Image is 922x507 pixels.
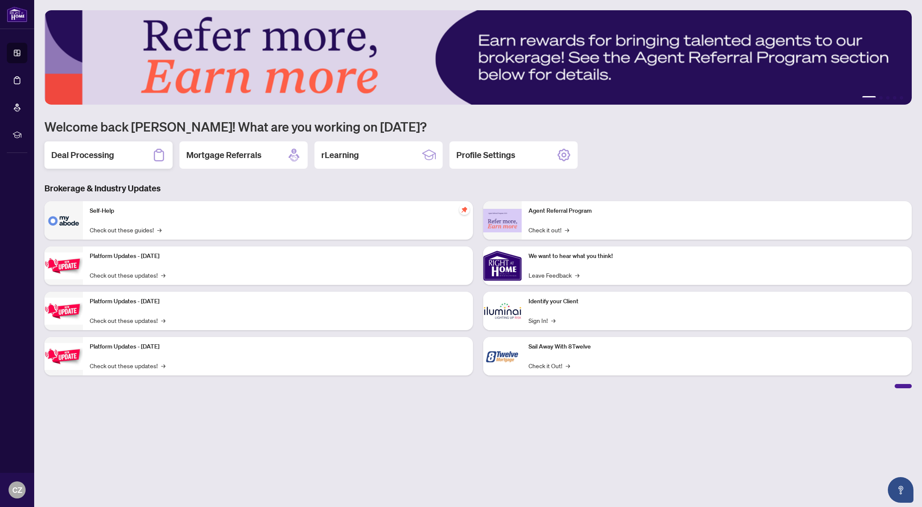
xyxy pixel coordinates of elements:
span: → [551,316,555,325]
img: We want to hear what you think! [483,246,522,285]
button: 4 [893,96,896,100]
a: Check out these guides!→ [90,225,161,234]
h2: Mortgage Referrals [186,149,261,161]
p: We want to hear what you think! [529,252,905,261]
a: Check out these updates!→ [90,316,165,325]
a: Check it out!→ [529,225,569,234]
h1: Welcome back [PERSON_NAME]! What are you working on [DATE]? [44,118,912,135]
a: Leave Feedback→ [529,270,579,280]
button: 1 [862,96,876,100]
img: logo [7,6,27,22]
button: Open asap [888,477,913,503]
span: → [161,316,165,325]
span: → [565,225,569,234]
a: Sign In!→ [529,316,555,325]
p: Platform Updates - [DATE] [90,342,466,352]
button: 2 [879,96,883,100]
p: Agent Referral Program [529,206,905,216]
img: Platform Updates - July 21, 2025 [44,252,83,279]
p: Identify your Client [529,297,905,306]
a: Check it Out!→ [529,361,570,370]
img: Slide 0 [44,10,912,105]
button: 5 [900,96,903,100]
h2: Deal Processing [51,149,114,161]
span: → [575,270,579,280]
span: pushpin [459,205,470,215]
img: Agent Referral Program [483,209,522,232]
img: Identify your Client [483,292,522,330]
img: Self-Help [44,201,83,240]
img: Sail Away With 8Twelve [483,337,522,375]
p: Platform Updates - [DATE] [90,297,466,306]
h2: Profile Settings [456,149,515,161]
span: → [161,361,165,370]
h3: Brokerage & Industry Updates [44,182,912,194]
h2: rLearning [321,149,359,161]
p: Platform Updates - [DATE] [90,252,466,261]
img: Platform Updates - June 23, 2025 [44,343,83,370]
span: → [161,270,165,280]
span: CZ [12,484,22,496]
p: Sail Away With 8Twelve [529,342,905,352]
a: Check out these updates!→ [90,361,165,370]
p: Self-Help [90,206,466,216]
span: → [566,361,570,370]
span: → [157,225,161,234]
button: 3 [886,96,890,100]
img: Platform Updates - July 8, 2025 [44,298,83,325]
a: Check out these updates!→ [90,270,165,280]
